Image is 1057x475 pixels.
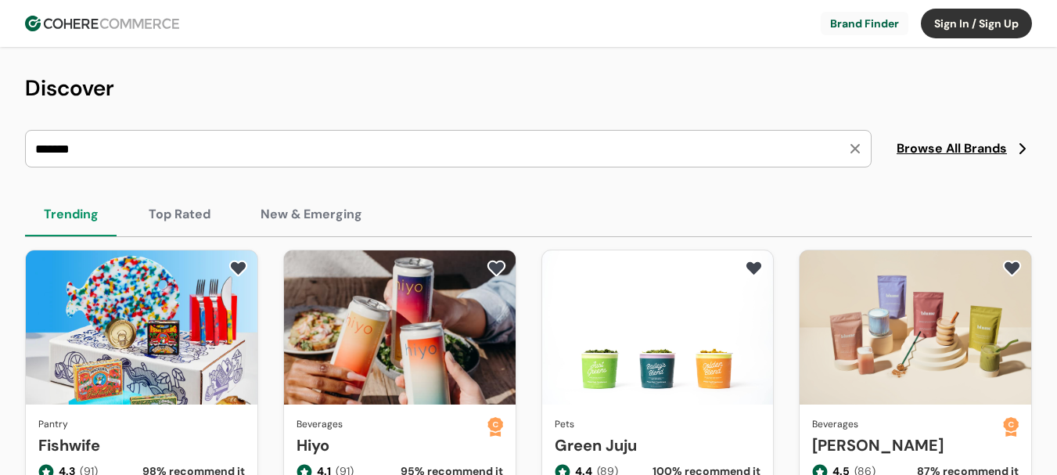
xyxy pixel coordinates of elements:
[25,74,114,103] span: Discover
[999,257,1025,280] button: add to favorite
[921,9,1032,38] button: Sign In / Sign Up
[242,193,381,236] button: New & Emerging
[484,257,509,280] button: add to favorite
[38,434,245,457] a: Fishwife
[297,434,487,457] a: Hiyo
[897,139,1032,158] a: Browse All Brands
[812,434,1003,457] a: [PERSON_NAME]
[225,257,251,280] button: add to favorite
[25,16,179,31] img: Cohere Logo
[555,434,761,457] a: Green Juju
[897,139,1007,158] span: Browse All Brands
[741,257,767,280] button: add to favorite
[25,193,117,236] button: Trending
[130,193,229,236] button: Top Rated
